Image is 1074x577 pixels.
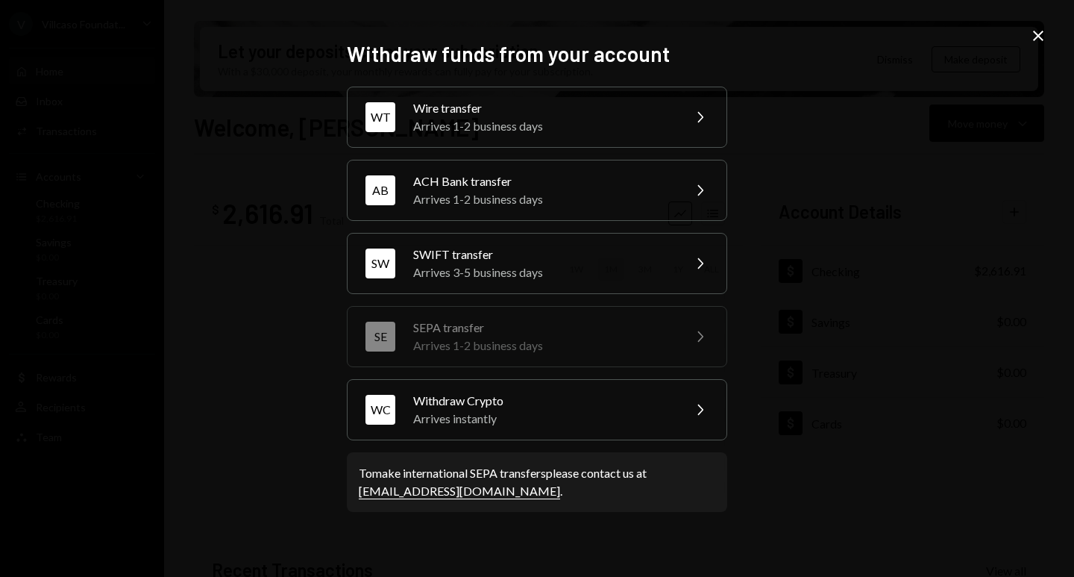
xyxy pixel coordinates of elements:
div: ACH Bank transfer [413,172,673,190]
div: WT [365,102,395,132]
div: Arrives 1-2 business days [413,337,673,355]
div: Arrives 1-2 business days [413,117,673,135]
button: WTWire transferArrives 1-2 business days [347,87,727,148]
div: SEPA transfer [413,319,673,337]
div: AB [365,175,395,205]
a: [EMAIL_ADDRESS][DOMAIN_NAME] [359,484,560,499]
div: SW [365,249,395,278]
div: To make international SEPA transfers please contact us at . [359,464,715,500]
div: SE [365,322,395,352]
div: Arrives 1-2 business days [413,190,673,208]
button: WCWithdraw CryptoArrives instantly [347,379,727,440]
div: Withdraw Crypto [413,392,673,410]
div: SWIFT transfer [413,246,673,263]
h2: Withdraw funds from your account [347,40,727,69]
div: Arrives instantly [413,410,673,428]
div: Arrives 3-5 business days [413,263,673,281]
button: SESEPA transferArrives 1-2 business days [347,306,727,367]
div: WC [365,395,395,425]
div: Wire transfer [413,99,673,117]
button: ABACH Bank transferArrives 1-2 business days [347,160,727,221]
button: SWSWIFT transferArrives 3-5 business days [347,233,727,294]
